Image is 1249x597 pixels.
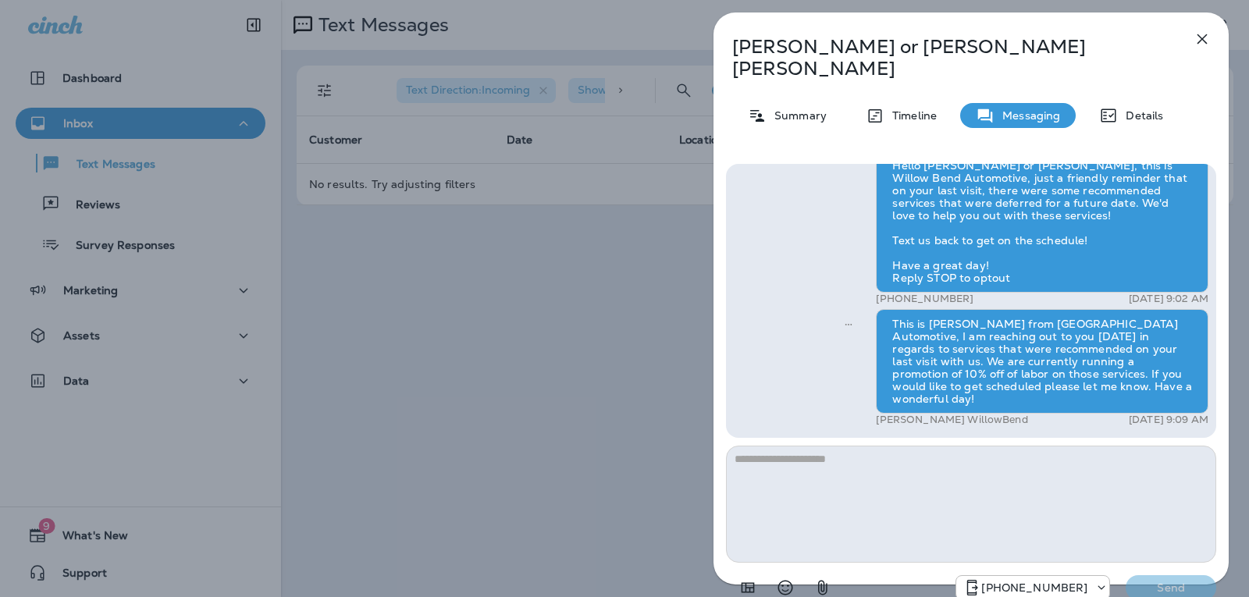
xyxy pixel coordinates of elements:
p: Summary [767,109,827,122]
div: This is [PERSON_NAME] from [GEOGRAPHIC_DATA] Automotive, I am reaching out to you [DATE] in regar... [876,309,1208,414]
div: Hello [PERSON_NAME] or [PERSON_NAME], this is Willow Bend Automotive, just a friendly reminder th... [876,151,1208,293]
p: [DATE] 9:09 AM [1129,414,1208,426]
span: Sent [845,316,852,330]
p: [PHONE_NUMBER] [876,293,973,305]
p: [PERSON_NAME] or [PERSON_NAME] [PERSON_NAME] [732,36,1158,80]
p: Details [1118,109,1163,122]
p: [PERSON_NAME] WillowBend [876,414,1027,426]
p: [PHONE_NUMBER] [981,581,1087,594]
div: +1 (813) 497-4455 [956,578,1109,597]
p: [DATE] 9:02 AM [1129,293,1208,305]
p: Timeline [884,109,937,122]
p: Messaging [995,109,1060,122]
